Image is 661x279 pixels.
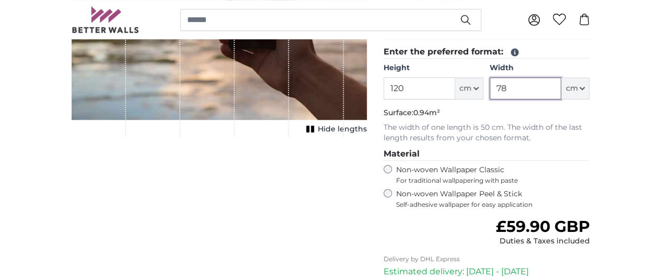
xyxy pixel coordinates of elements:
[396,165,590,185] label: Non-woven Wallpaper Classic
[396,189,590,209] label: Non-woven Wallpaper Peel & Stick
[396,176,590,185] span: For traditional wallpapering with paste
[384,108,590,118] p: Surface:
[72,6,140,33] img: Betterwalls
[384,63,483,73] label: Height
[384,46,590,59] legend: Enter the preferred format:
[565,83,577,94] span: cm
[561,77,589,99] button: cm
[495,236,589,247] div: Duties & Taxes included
[384,265,590,278] p: Estimated delivery: [DATE] - [DATE]
[384,148,590,161] legend: Material
[490,63,589,73] label: Width
[384,255,590,263] p: Delivery by DHL Express
[413,108,440,117] span: 0.94m²
[384,122,590,143] p: The width of one length is 50 cm. The width of the last length results from your chosen format.
[396,200,590,209] span: Self-adhesive wallpaper for easy application
[459,83,471,94] span: cm
[495,217,589,236] span: £59.90 GBP
[455,77,483,99] button: cm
